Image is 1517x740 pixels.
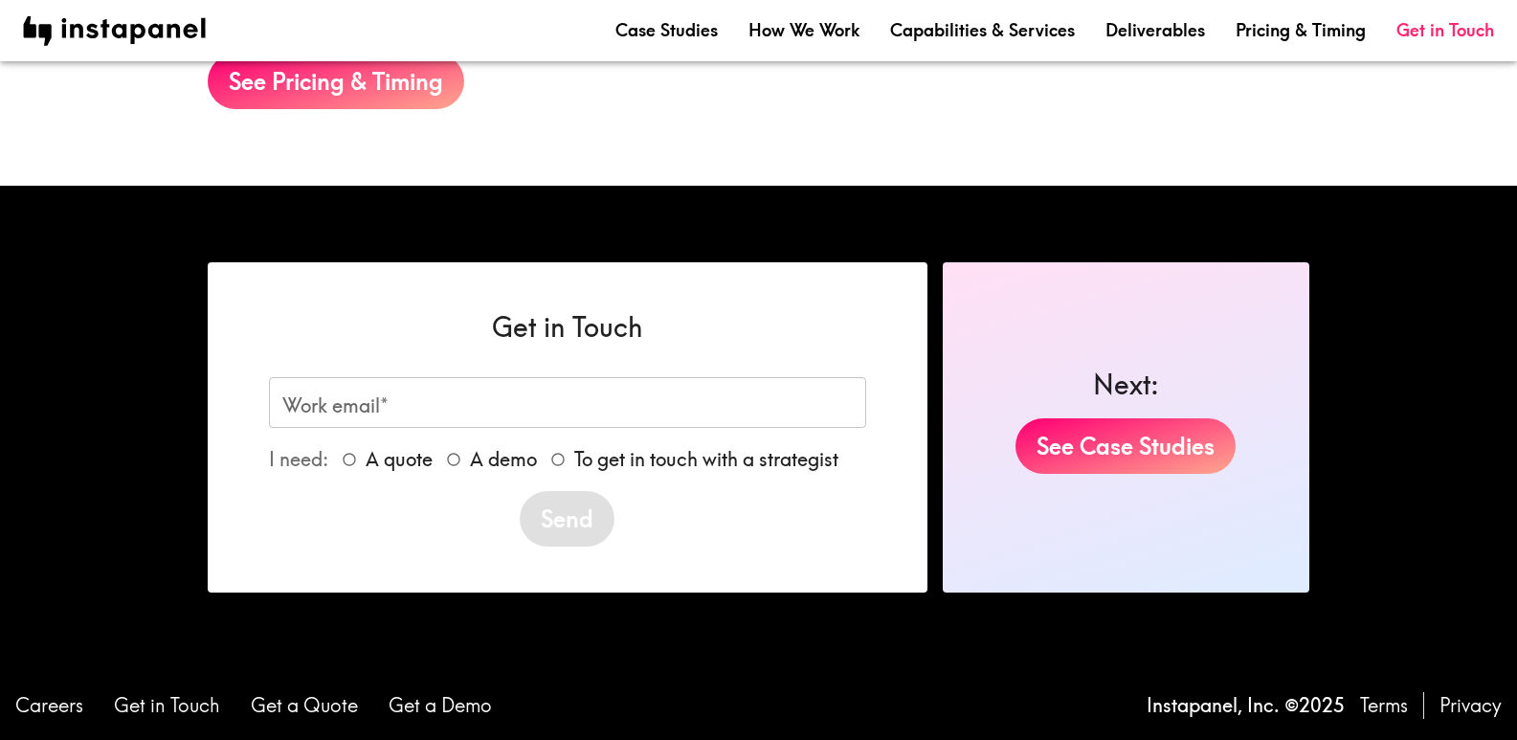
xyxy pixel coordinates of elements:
a: See Case Studies [1015,418,1236,474]
a: Get a Demo [389,692,492,719]
span: A demo [470,446,537,473]
a: Get in Touch [1396,18,1494,42]
p: Instapanel, Inc. © 2025 [1147,692,1345,719]
a: How We Work [748,18,859,42]
a: Careers [15,692,83,719]
button: Send [520,491,614,547]
a: Capabilities & Services [890,18,1075,42]
span: I need: [269,448,328,471]
a: Pricing & Timing [1236,18,1366,42]
a: Terms [1360,692,1408,719]
a: Get in Touch [114,692,220,719]
a: Privacy [1439,692,1502,719]
h6: Get in Touch [269,308,866,346]
img: instapanel [23,16,206,46]
a: Deliverables [1105,18,1205,42]
a: Get a Quote [251,692,358,719]
span: To get in touch with a strategist [574,446,838,473]
span: A quote [366,446,433,473]
a: See Pricing & Timing [208,54,464,109]
a: Case Studies [615,18,718,42]
h6: Next: [1093,366,1159,403]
